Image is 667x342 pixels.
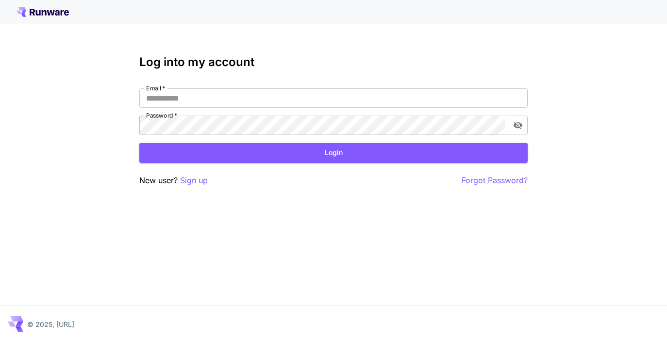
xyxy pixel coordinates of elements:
button: Login [139,143,528,163]
label: Email [146,84,165,92]
h3: Log into my account [139,55,528,69]
label: Password [146,111,177,120]
button: toggle password visibility [509,117,527,134]
button: Sign up [180,174,208,187]
p: © 2025, [URL] [27,319,74,329]
p: New user? [139,174,208,187]
button: Forgot Password? [462,174,528,187]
